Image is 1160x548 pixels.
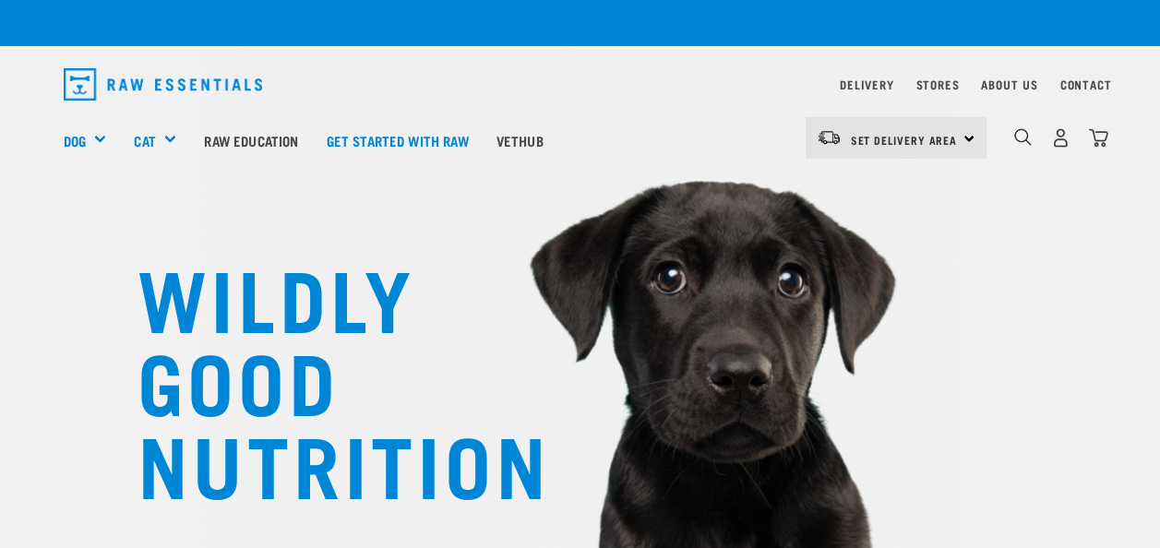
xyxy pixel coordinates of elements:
[1051,128,1070,148] img: user.png
[134,130,155,151] a: Cat
[817,129,842,146] img: van-moving.png
[49,61,1112,108] nav: dropdown navigation
[1014,128,1032,146] img: home-icon-1@2x.png
[916,81,960,88] a: Stores
[840,81,893,88] a: Delivery
[190,103,312,177] a: Raw Education
[138,254,507,503] h1: WILDLY GOOD NUTRITION
[1089,128,1108,148] img: home-icon@2x.png
[981,81,1037,88] a: About Us
[851,137,958,143] span: Set Delivery Area
[313,103,483,177] a: Get started with Raw
[64,68,263,101] img: Raw Essentials Logo
[64,130,86,151] a: Dog
[1060,81,1112,88] a: Contact
[483,103,557,177] a: Vethub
